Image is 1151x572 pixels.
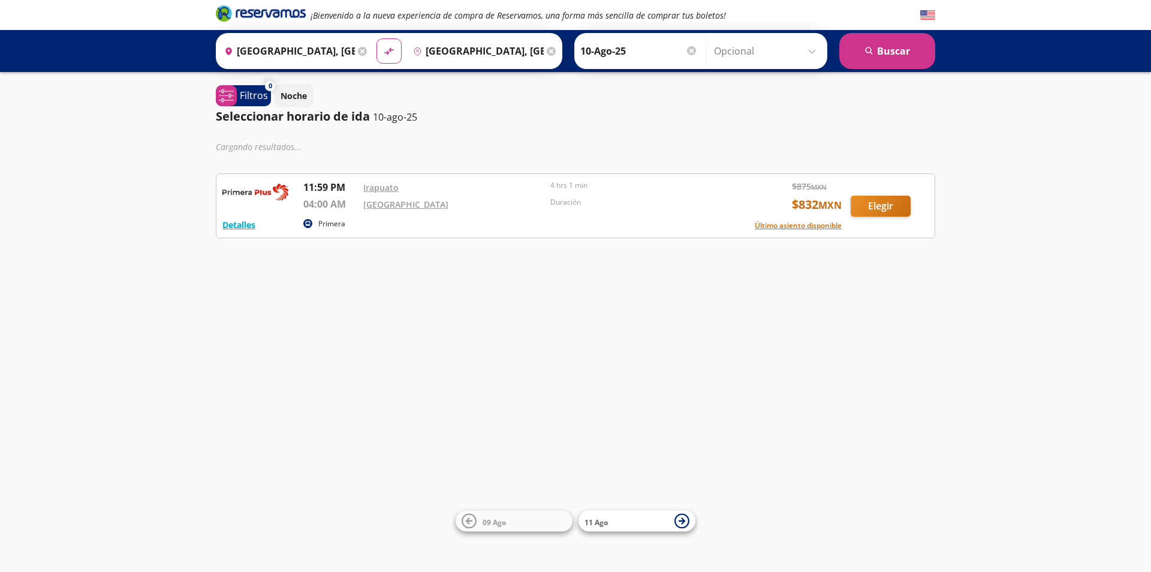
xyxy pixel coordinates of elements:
[274,84,314,107] button: Noche
[714,36,821,66] input: Opcional
[311,10,726,21] em: ¡Bienvenido a la nueva experiencia de compra de Reservamos, una forma más sencilla de comprar tus...
[222,180,288,204] img: RESERVAMOS
[851,196,911,217] button: Elegir
[456,511,573,532] button: 09 Ago
[281,89,307,102] p: Noche
[216,141,302,152] em: Cargando resultados ...
[584,517,608,527] span: 11 Ago
[920,8,935,23] button: English
[792,196,842,214] span: $ 832
[303,180,357,194] p: 11:59 PM
[318,218,345,229] p: Primera
[219,36,355,66] input: Buscar Origen
[550,197,731,208] p: Duración
[303,197,357,211] p: 04:00 AM
[216,4,306,26] a: Brand Logo
[240,88,268,103] p: Filtros
[818,199,842,212] small: MXN
[839,33,935,69] button: Buscar
[373,110,417,124] p: 10-ago-25
[363,182,399,193] a: Irapuato
[811,182,827,191] small: MXN
[483,517,506,527] span: 09 Ago
[216,4,306,22] i: Brand Logo
[363,199,448,210] a: [GEOGRAPHIC_DATA]
[792,180,827,193] span: $ 875
[578,511,695,532] button: 11 Ago
[216,107,370,125] p: Seleccionar horario de ida
[216,85,271,106] button: 0Filtros
[222,218,255,231] button: Detalles
[269,81,272,91] span: 0
[408,36,544,66] input: Buscar Destino
[550,180,731,191] p: 4 hrs 1 min
[580,36,698,66] input: Elegir Fecha
[755,220,842,231] button: Último asiento disponible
